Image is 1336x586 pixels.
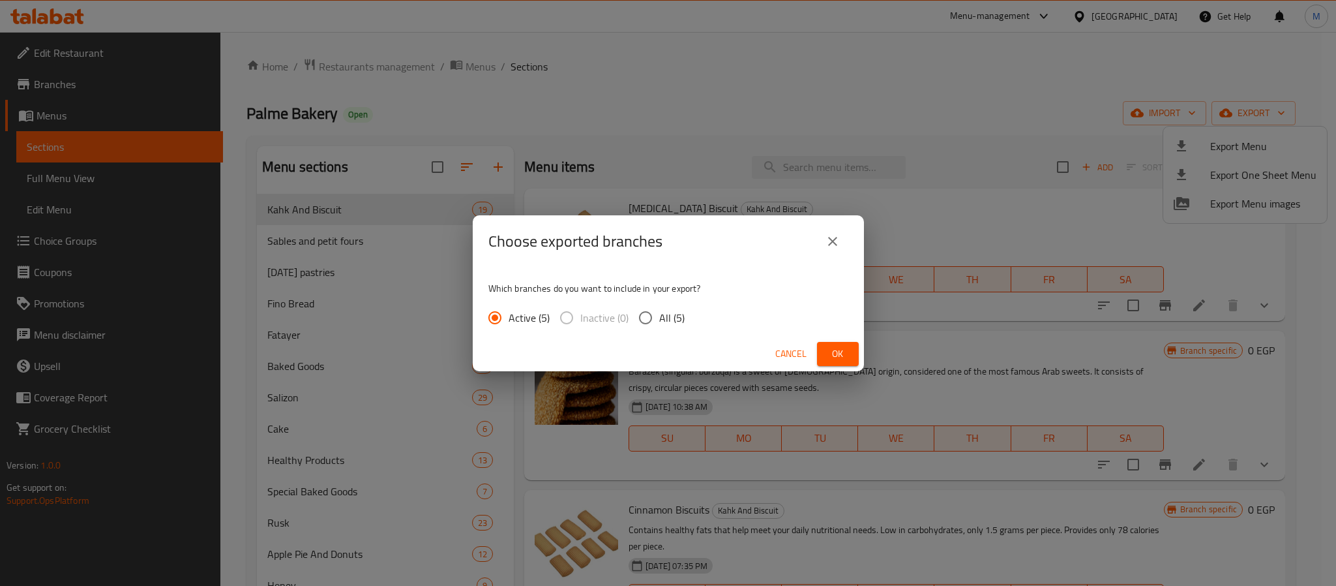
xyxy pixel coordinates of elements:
span: Ok [827,346,848,362]
button: Ok [817,342,859,366]
h2: Choose exported branches [488,231,662,252]
span: Cancel [775,346,807,362]
button: close [817,226,848,257]
span: Active (5) [509,310,550,326]
button: Cancel [770,342,812,366]
p: Which branches do you want to include in your export? [488,282,848,295]
span: All (5) [659,310,685,326]
span: Inactive (0) [580,310,629,326]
